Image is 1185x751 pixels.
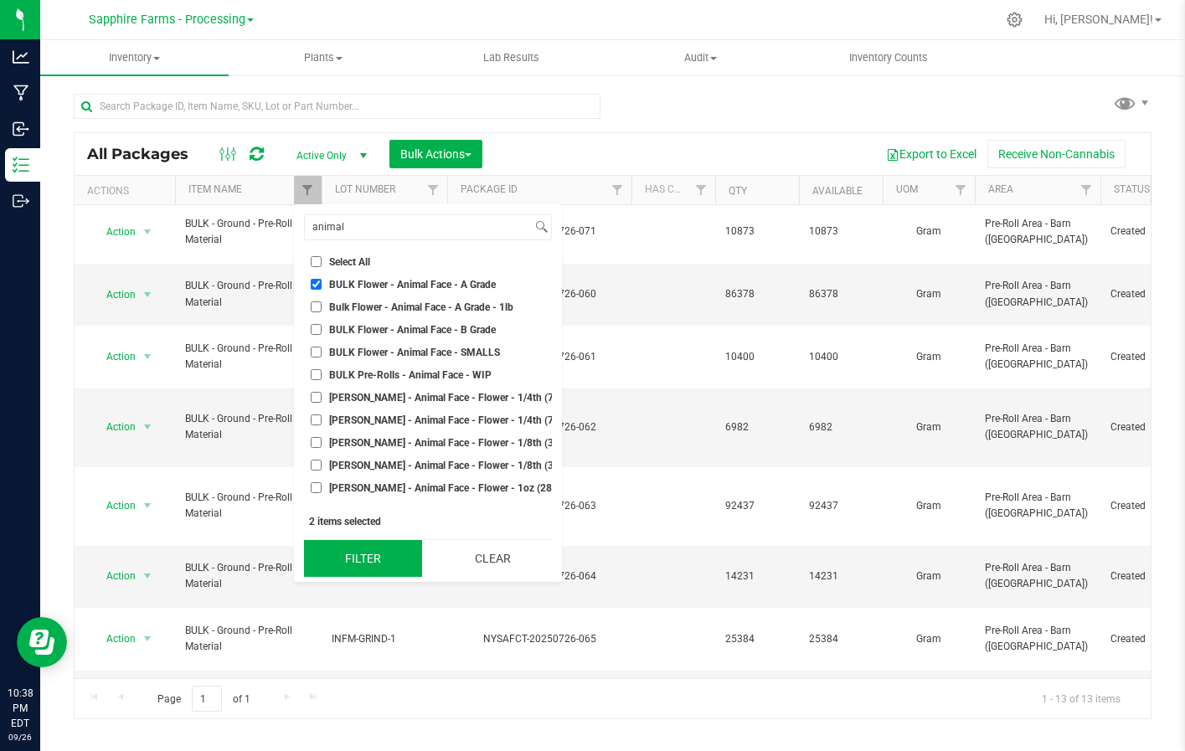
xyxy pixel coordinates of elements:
a: Available [812,185,863,197]
a: Filter [604,176,631,204]
input: BULK Flower - Animal Face - B Grade [311,324,322,335]
a: Filter [420,176,447,204]
a: Qty [729,185,747,197]
span: All Packages [87,145,205,163]
span: BULK - Ground - Pre-Roll Material [185,341,312,373]
span: INFM-GRIND-1 [332,631,437,647]
span: Inventory Counts [827,50,951,65]
input: BULK Pre-Rolls - Animal Face - WIP [311,369,322,380]
span: Lab Results [461,50,562,65]
span: Gram [893,498,965,514]
span: select [137,494,158,517]
span: 86378 [809,286,873,302]
span: 92437 [809,498,873,514]
span: select [137,345,158,368]
span: 14231 [725,568,789,584]
span: Created [1110,631,1182,647]
span: Created [1110,568,1182,584]
iframe: Resource center [17,617,67,667]
div: Actions [87,185,168,197]
div: 2 items selected [309,516,547,527]
span: BULK - Ground - Pre-Roll Material [185,560,312,592]
span: Gram [893,568,965,584]
span: Bulk Flower - Animal Face - A Grade - 1lb [329,302,513,312]
span: select [137,220,158,244]
inline-svg: Manufacturing [13,85,29,101]
span: 86378 [725,286,789,302]
span: Pre-Roll Area - Barn ([GEOGRAPHIC_DATA]) [985,560,1090,592]
span: 25384 [809,631,873,647]
span: Action [91,220,137,244]
a: Filter [947,176,975,204]
span: Pre-Roll Area - Barn ([GEOGRAPHIC_DATA]) [985,411,1090,443]
span: BULK - Ground - Pre-Roll Material [185,278,312,310]
span: Pre-Roll Area - Barn ([GEOGRAPHIC_DATA]) [985,216,1090,248]
a: Inventory [40,40,229,75]
span: Plants [229,50,416,65]
inline-svg: Inbound [13,121,29,137]
input: Search Package ID, Item Name, SKU, Lot or Part Number... [74,94,600,119]
span: Audit [607,50,794,65]
span: 6982 [809,419,873,435]
span: [PERSON_NAME] - Animal Face - Flower - 1/8th (3.5g) (28.30%) [329,438,614,448]
div: NYSAFCT-20250726-065 [445,631,634,647]
span: BULK - Ground - Pre-Roll Material [185,623,312,655]
span: 10400 [809,349,873,365]
a: UOM [896,183,918,195]
span: 14231 [809,568,873,584]
span: select [137,564,158,588]
span: [PERSON_NAME] - Animal Face - Flower - 1/4th (7g) (28.37%) [329,393,605,403]
span: BULK Flower - Animal Face - B Grade [329,325,496,335]
a: Inventory Counts [795,40,983,75]
button: Filter [304,540,422,577]
input: [PERSON_NAME] - Animal Face - Flower - 1oz (28g) (26.12%) [311,482,322,493]
span: Select All [329,257,370,267]
span: Created [1110,498,1182,514]
span: BULK - Ground - Pre-Roll Material [185,411,312,443]
input: [PERSON_NAME] - Animal Face - Flower - 1/8th (3.5g) (28.30%) [311,437,322,448]
span: Gram [893,349,965,365]
span: Action [91,345,137,368]
button: Receive Non-Cannabis [987,140,1126,168]
span: 10873 [809,224,873,239]
span: Action [91,494,137,517]
span: 92437 [725,498,789,514]
input: [PERSON_NAME] - Animal Face - Flower - 1/8th (3.5g) (31.17%) [311,460,322,471]
a: Filter [688,176,715,204]
span: Action [91,627,137,651]
span: Gram [893,224,965,239]
input: [PERSON_NAME] - Animal Face - Flower - 1/4th (7g) (28.37%) [311,392,322,403]
span: BULK Flower - Animal Face - SMALLS [329,347,500,357]
span: Gram [893,286,965,302]
span: 10400 [725,349,789,365]
input: BULK Flower - Animal Face - A Grade [311,279,322,290]
span: BULK Flower - Animal Face - A Grade [329,280,496,290]
span: [PERSON_NAME] - Animal Face - Flower - 1/4th (7g) (31.01%) [329,415,605,425]
a: Filter [1073,176,1100,204]
a: Area [988,183,1013,195]
span: 25384 [725,631,789,647]
span: 1 - 13 of 13 items [1028,686,1134,711]
span: [PERSON_NAME] - Animal Face - Flower - 1/8th (3.5g) (31.17%) [329,460,614,471]
span: [PERSON_NAME] - Animal Face - Flower - 1oz (28g) (26.12%) [329,483,604,493]
span: Created [1110,349,1182,365]
inline-svg: Outbound [13,193,29,209]
input: [PERSON_NAME] - Animal Face - Flower - 1/4th (7g) (31.01%) [311,414,322,425]
input: 1 [192,686,222,712]
button: Bulk Actions [389,140,482,168]
span: BULK Pre-Rolls - Animal Face - WIP [329,370,492,380]
span: Created [1110,224,1182,239]
span: Action [91,564,137,588]
button: Export to Excel [875,140,987,168]
span: Page of 1 [143,686,264,712]
input: Select All [311,256,322,267]
th: Has COA [631,176,715,205]
span: Pre-Roll Area - Barn ([GEOGRAPHIC_DATA]) [985,490,1090,522]
div: Manage settings [1004,12,1025,28]
a: Lab Results [417,40,605,75]
span: Created [1110,419,1182,435]
span: select [137,283,158,306]
span: 6982 [725,419,789,435]
a: Plants [229,40,417,75]
span: BULK - Ground - Pre-Roll Material [185,216,312,248]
